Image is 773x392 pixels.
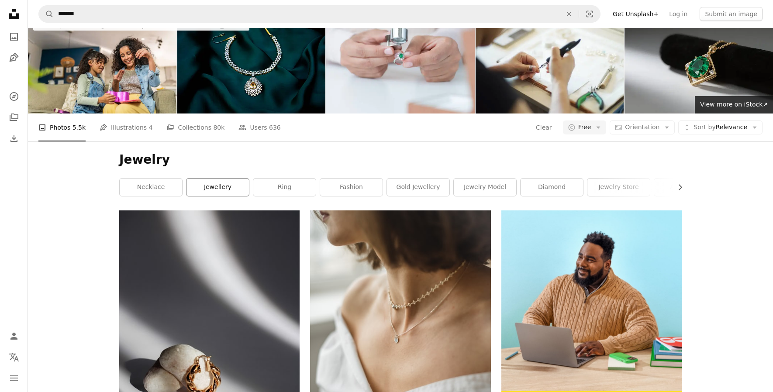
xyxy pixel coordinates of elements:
[664,7,693,21] a: Log in
[654,179,717,196] a: accessory
[5,5,23,24] a: Home — Unsplash
[177,15,326,113] img: Premium Gemstone Necklace Styled on luxurious Green Cloth Background
[5,130,23,147] a: Download History
[476,15,624,113] img: Women making jewelry
[694,124,715,131] span: Sort by
[5,109,23,126] a: Collections
[38,5,600,23] form: Find visuals sitewide
[320,179,383,196] a: fashion
[700,101,768,108] span: View more on iStock ↗
[579,6,600,22] button: Visual search
[5,49,23,66] a: Illustrations
[610,120,675,134] button: Orientation
[253,179,316,196] a: ring
[700,7,763,21] button: Submit an image
[149,123,153,132] span: 4
[238,113,280,141] a: Users 636
[587,179,650,196] a: jewelry store
[310,341,490,349] a: woman in white off shoulder shirt wearing silver necklace
[119,152,682,168] h1: Jewelry
[607,7,664,21] a: Get Unsplash+
[559,6,579,22] button: Clear
[5,327,23,345] a: Log in / Sign up
[5,28,23,45] a: Photos
[39,6,54,22] button: Search Unsplash
[100,113,152,141] a: Illustrations 4
[501,210,682,390] img: file-1722962830841-dea897b5811bimage
[625,124,659,131] span: Orientation
[5,369,23,387] button: Menu
[535,120,552,134] button: Clear
[625,15,773,113] img: A necklace with a single emerald pendant rests gracefully on a black velvet base.
[28,15,176,113] img: Child girl giving a gift to mother at home
[578,123,591,132] span: Free
[387,179,449,196] a: gold jewellery
[695,96,773,113] a: View more on iStock↗
[186,179,249,196] a: jewellery
[269,123,281,132] span: 636
[694,123,747,132] span: Relevance
[521,179,583,196] a: diamond
[678,120,763,134] button: Sort byRelevance
[213,123,224,132] span: 80k
[5,348,23,366] button: Language
[326,15,475,113] img: Jeweler Examines Luxury Ring
[119,342,300,350] a: white and black stone fragment
[563,120,607,134] button: Free
[120,179,182,196] a: necklace
[672,179,682,196] button: scroll list to the right
[454,179,516,196] a: jewelry model
[166,113,224,141] a: Collections 80k
[5,88,23,105] a: Explore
